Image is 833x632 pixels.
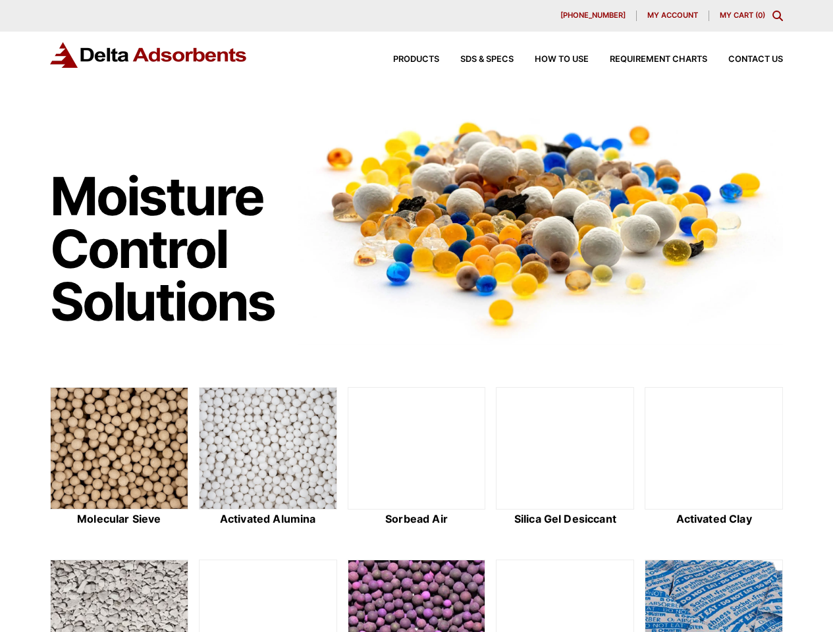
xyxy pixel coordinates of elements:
[535,55,589,64] span: How to Use
[720,11,765,20] a: My Cart (0)
[50,42,248,68] img: Delta Adsorbents
[758,11,763,20] span: 0
[550,11,637,21] a: [PHONE_NUMBER]
[647,12,698,19] span: My account
[393,55,439,64] span: Products
[298,99,783,345] img: Image
[50,387,188,527] a: Molecular Sieve
[372,55,439,64] a: Products
[348,387,486,527] a: Sorbead Air
[496,387,634,527] a: Silica Gel Desiccant
[199,387,337,527] a: Activated Alumina
[439,55,514,64] a: SDS & SPECS
[348,513,486,525] h2: Sorbead Air
[645,513,783,525] h2: Activated Clay
[460,55,514,64] span: SDS & SPECS
[50,170,285,328] h1: Moisture Control Solutions
[610,55,707,64] span: Requirement Charts
[199,513,337,525] h2: Activated Alumina
[707,55,783,64] a: Contact Us
[560,12,626,19] span: [PHONE_NUMBER]
[496,513,634,525] h2: Silica Gel Desiccant
[589,55,707,64] a: Requirement Charts
[772,11,783,21] div: Toggle Modal Content
[728,55,783,64] span: Contact Us
[645,387,783,527] a: Activated Clay
[514,55,589,64] a: How to Use
[637,11,709,21] a: My account
[50,513,188,525] h2: Molecular Sieve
